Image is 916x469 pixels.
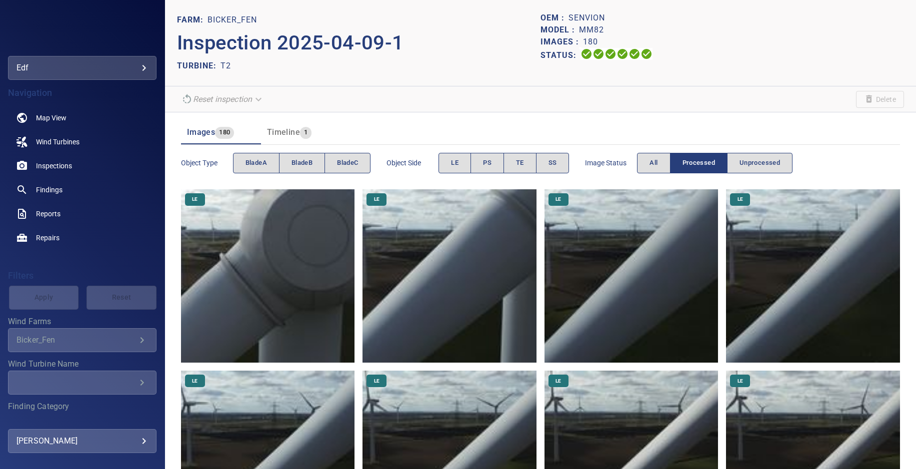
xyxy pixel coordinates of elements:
span: Inspections [36,161,72,171]
svg: Data Formatted 100% [592,48,604,60]
button: bladeB [279,153,325,173]
span: LE [731,196,749,203]
span: Map View [36,113,66,123]
p: 180 [583,36,598,48]
span: Images [187,127,215,137]
span: Object type [181,158,233,168]
a: findings noActive [8,178,156,202]
button: TE [503,153,536,173]
div: Wind Turbine Name [8,371,156,395]
svg: Matching 100% [628,48,640,60]
p: T2 [220,60,231,72]
div: [PERSON_NAME] [16,433,148,449]
div: Finding Category [8,413,156,437]
a: map noActive [8,106,156,130]
span: LE [549,378,567,385]
span: LE [731,378,749,385]
span: LE [368,196,385,203]
button: LE [438,153,471,173]
div: objectSide [438,153,569,173]
span: TE [516,157,524,169]
p: FARM: [177,14,207,26]
svg: ML Processing 100% [616,48,628,60]
p: OEM : [540,12,568,24]
button: Processed [670,153,727,173]
svg: Selecting 100% [604,48,616,60]
div: Reset inspection [177,90,268,108]
div: objectType [233,153,371,173]
a: repairs noActive [8,226,156,250]
em: Reset inspection [193,94,252,104]
svg: Classification 100% [640,48,652,60]
span: LE [186,196,203,203]
span: Repairs [36,233,59,243]
p: Bicker_Fen [207,14,257,26]
span: bladeB [291,157,312,169]
span: PS [483,157,491,169]
button: PS [470,153,504,173]
div: Wind Farms [8,328,156,352]
button: bladeA [233,153,279,173]
button: Unprocessed [727,153,792,173]
p: MM82 [579,24,604,36]
div: Bicker_Fen [16,335,136,345]
label: Finding Category [8,403,156,411]
span: LE [186,378,203,385]
button: SS [536,153,569,173]
svg: Uploading 100% [580,48,592,60]
p: Status: [540,48,580,62]
p: TURBINE: [177,60,220,72]
span: LE [549,196,567,203]
span: Findings [36,185,62,195]
a: windturbines noActive [8,130,156,154]
div: Unable to reset the inspection due to your user permissions [177,90,268,108]
h4: Navigation [8,88,156,98]
span: LE [368,378,385,385]
span: LE [451,157,458,169]
p: Model : [540,24,579,36]
button: All [637,153,670,173]
a: reports noActive [8,202,156,226]
span: 1 [300,127,311,138]
p: Inspection 2025-04-09-1 [177,28,540,58]
span: bladeA [245,157,267,169]
span: Unprocessed [739,157,780,169]
span: bladeC [337,157,358,169]
span: Unable to delete the inspection due to your user permissions [856,91,904,108]
label: Wind Turbine Name [8,360,156,368]
a: inspections noActive [8,154,156,178]
div: edf [16,60,148,76]
label: Wind Farms [8,318,156,326]
span: All [649,157,657,169]
span: SS [548,157,557,169]
span: Processed [682,157,715,169]
span: Reports [36,209,60,219]
span: Wind Turbines [36,137,79,147]
span: Timeline [267,127,300,137]
h4: Filters [8,271,156,281]
p: Senvion [568,12,605,24]
div: imageStatus [637,153,792,173]
button: bladeC [324,153,370,173]
span: Object Side [386,158,438,168]
span: Image Status [585,158,637,168]
img: edf-logo [65,25,99,35]
span: 180 [215,127,234,138]
div: edf [8,56,156,80]
p: Images : [540,36,583,48]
